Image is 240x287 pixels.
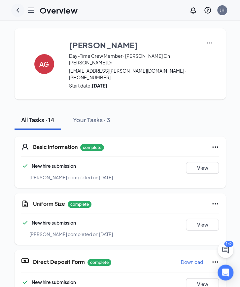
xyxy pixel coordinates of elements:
[21,116,54,124] div: All Tasks · 14
[87,259,111,266] p: complete
[69,39,198,51] button: [PERSON_NAME]
[204,6,212,14] svg: QuestionInfo
[186,219,219,231] button: View
[211,143,219,151] svg: Ellipses
[29,231,113,237] span: [PERSON_NAME] completed on [DATE]
[32,163,76,169] span: New hire submission
[21,162,29,170] svg: Checkmark
[14,6,22,14] svg: ChevronLeft
[80,144,104,151] p: complete
[32,220,76,226] span: New hire submission
[181,257,203,267] button: Download
[211,258,219,266] svg: Ellipses
[220,7,224,13] div: JH
[29,174,113,180] span: [PERSON_NAME] completed on [DATE]
[92,83,107,89] strong: [DATE]
[21,200,29,208] svg: CustomFormIcon
[69,82,198,89] span: Start date:
[33,258,85,266] h5: Direct Deposit Form
[40,5,78,16] h1: Overview
[211,200,219,208] svg: Ellipses
[218,265,233,280] div: Open Intercom Messenger
[69,39,138,51] h3: [PERSON_NAME]
[69,67,198,81] span: [EMAIL_ADDRESS][PERSON_NAME][DOMAIN_NAME] · [PHONE_NUMBER]
[21,143,29,151] svg: User
[21,278,29,286] svg: Checkmark
[28,39,61,89] button: AG
[222,246,229,254] svg: ChatActive
[21,219,29,227] svg: Checkmark
[186,162,219,174] button: View
[68,201,91,208] p: complete
[218,242,233,258] button: ChatActive
[39,62,49,66] h4: AG
[206,39,212,47] img: More Actions
[73,116,110,124] div: Your Tasks · 3
[33,200,65,207] h5: Uniform Size
[27,6,35,14] svg: Hamburger
[69,53,198,66] span: Day-Time Crew Member · [PERSON_NAME] On [PERSON_NAME] Dr
[33,143,78,151] h5: Basic Information
[181,259,203,265] p: Download
[21,257,29,265] svg: DirectDepositIcon
[32,279,76,285] span: New hire submission
[224,241,233,247] div: 142
[189,6,197,14] svg: Notifications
